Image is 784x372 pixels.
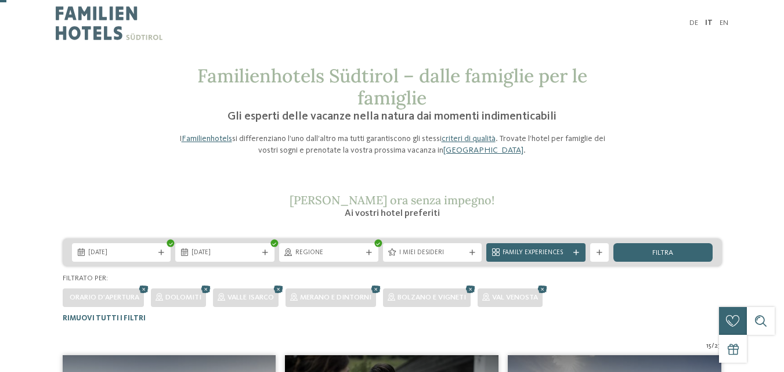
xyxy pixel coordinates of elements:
span: Valle Isarco [227,294,274,301]
span: Merano e dintorni [300,294,371,301]
span: 15 [706,342,711,351]
span: [DATE] [88,248,155,258]
span: filtra [652,250,673,257]
span: Filtrato per: [63,275,108,282]
span: [DATE] [192,248,258,258]
span: Ai vostri hotel preferiti [345,209,440,218]
span: [PERSON_NAME] ora senza impegno! [290,193,494,207]
span: Dolomiti [165,294,201,301]
a: Familienhotels [182,135,232,143]
span: 27 [714,342,722,351]
a: DE [689,19,698,27]
a: [GEOGRAPHIC_DATA] [443,146,523,154]
span: Bolzano e vigneti [398,294,466,301]
span: I miei desideri [399,248,466,258]
span: Gli esperti delle vacanze nella natura dai momenti indimenticabili [227,111,557,122]
span: Rimuovi tutti i filtri [63,315,146,322]
span: Regione [295,248,362,258]
span: Val Venosta [492,294,538,301]
span: Familienhotels Südtirol – dalle famiglie per le famiglie [197,64,587,110]
span: Orario d'apertura [70,294,139,301]
a: criteri di qualità [442,135,496,143]
a: IT [705,19,713,27]
span: / [711,342,714,351]
a: EN [720,19,728,27]
p: I si differenziano l’uno dall’altro ma tutti garantiscono gli stessi . Trovate l’hotel per famigl... [172,133,613,156]
span: Family Experiences [503,248,569,258]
